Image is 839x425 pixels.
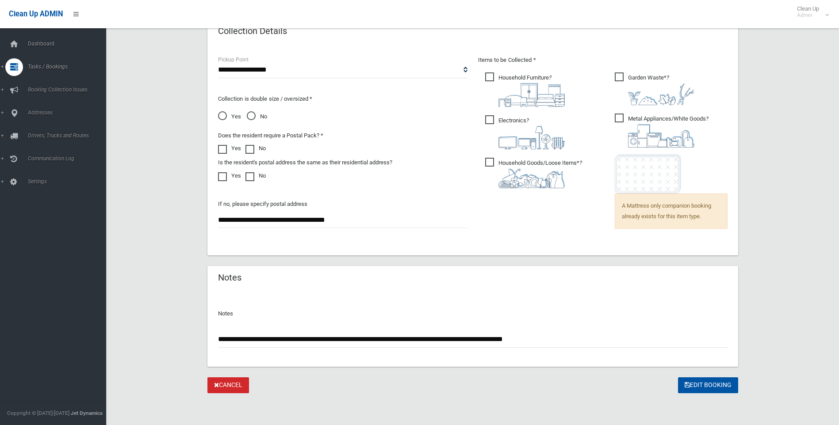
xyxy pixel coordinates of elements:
span: Clean Up [793,5,828,19]
p: Items to be Collected * [478,55,728,65]
span: Household Goods/Loose Items* [485,158,582,188]
label: Yes [218,143,241,154]
span: Settings [25,178,113,185]
i: ? [498,74,565,107]
label: Does the resident require a Postal Pack? * [218,130,323,141]
i: ? [628,74,694,105]
label: Yes [218,171,241,181]
span: Addresses [25,110,113,116]
label: No [245,171,266,181]
span: Household Furniture [485,72,565,107]
span: Drivers, Trucks and Routes [25,133,113,139]
span: Electronics [485,115,565,149]
img: 4fd8a5c772b2c999c83690221e5242e0.png [628,83,694,105]
img: b13cc3517677393f34c0a387616ef184.png [498,168,565,188]
span: A Mattress only companion booking already exists for this item type. [615,194,728,229]
span: Clean Up ADMIN [9,10,63,18]
span: Yes [218,111,241,122]
a: Cancel [207,377,249,394]
img: 36c1b0289cb1767239cdd3de9e694f19.png [628,124,694,148]
span: Communication Log [25,156,113,162]
header: Collection Details [207,23,298,40]
label: If no, please specify postal address [218,199,307,209]
p: Collection is double size / oversized * [218,94,467,104]
img: aa9efdbe659d29b613fca23ba79d85cb.png [498,83,565,107]
i: ? [628,115,709,148]
i: ? [498,159,582,188]
span: Dashboard [25,41,113,47]
strong: Jet Dynamics [71,410,103,416]
span: Tasks / Bookings [25,64,113,70]
img: e7408bece873d2c1783593a074e5cb2f.png [615,154,681,194]
span: Copyright © [DATE]-[DATE] [7,410,69,416]
header: Notes [207,269,252,286]
label: No [245,143,266,154]
span: Metal Appliances/White Goods [615,114,709,148]
label: Is the resident's postal address the same as their residential address? [218,157,392,168]
small: Admin [797,12,819,19]
span: No [247,111,267,122]
span: Booking Collection Issues [25,87,113,93]
p: Notes [218,308,728,319]
button: Edit Booking [678,377,738,394]
span: Garden Waste* [615,72,694,105]
img: 394712a680b73dbc3d2a6a3a7ffe5a07.png [498,126,565,149]
i: ? [498,117,565,149]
